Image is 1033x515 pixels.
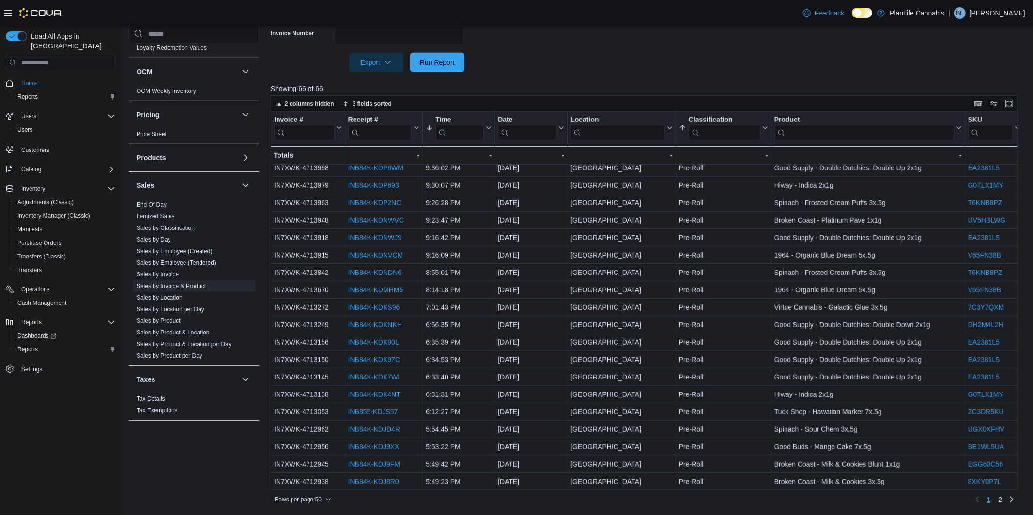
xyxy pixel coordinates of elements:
[987,495,991,504] span: 1
[774,197,962,209] div: Spinach - Frosted Cream Puffs 3x.5g
[27,31,115,51] span: Load All Apps in [GEOGRAPHIC_DATA]
[968,356,1000,364] a: EA2381L5
[271,84,1025,93] p: Showing 66 of 66
[968,164,1000,172] a: EA2381L5
[774,116,961,140] button: Product
[570,150,673,161] div: -
[968,460,1003,468] a: EGG60C56
[17,226,42,233] span: Manifests
[274,354,342,365] div: IN7XWK-4713150
[968,216,1006,224] a: UV5HBLWG
[570,180,673,191] div: [GEOGRAPHIC_DATA]
[14,264,46,276] a: Transfers
[679,197,768,209] div: Pre-Roll
[274,162,342,174] div: IN7XWK-4713998
[968,321,1003,329] a: DH2M4L2H
[774,214,962,226] div: Broken Coast - Platinum Pave 1x1g
[890,7,944,19] p: Plantlife Cannabis
[799,3,848,23] a: Feedback
[14,91,42,103] a: Reports
[349,53,403,72] button: Export
[14,344,115,355] span: Reports
[274,150,342,161] div: Totals
[240,180,251,191] button: Sales
[348,321,401,329] a: INB84K-KDKNKH
[420,58,455,67] span: Run Report
[774,180,962,191] div: Hiway - Indica 2x1g
[679,162,768,174] div: Pre-Roll
[968,443,1004,451] a: BE1WL5UA
[14,210,94,222] a: Inventory Manager (Classic)
[137,375,238,384] button: Taxes
[274,180,342,191] div: IN7XWK-4713979
[968,408,1004,416] a: ZC3DR5KU
[435,116,484,140] div: Time
[435,116,484,125] div: Time
[679,302,768,313] div: Pre-Roll
[426,354,492,365] div: 6:34:53 PM
[10,90,119,104] button: Reports
[17,183,115,195] span: Inventory
[348,150,419,161] div: -
[1003,98,1015,109] button: Enter fullscreen
[21,185,45,193] span: Inventory
[498,249,564,261] div: [DATE]
[10,343,119,356] button: Reports
[137,236,171,243] a: Sales by Day
[137,407,178,414] a: Tax Exemptions
[14,124,36,136] a: Users
[14,197,115,208] span: Adjustments (Classic)
[274,197,342,209] div: IN7XWK-4713963
[6,72,115,401] nav: Complex example
[274,336,342,348] div: IN7XWK-4713156
[426,249,492,261] div: 9:16:09 PM
[129,128,259,144] div: Pricing
[137,395,165,402] a: Tax Details
[570,284,673,296] div: [GEOGRAPHIC_DATA]
[570,267,673,278] div: [GEOGRAPHIC_DATA]
[348,478,399,485] a: INB84K-KDJ8R0
[348,199,401,207] a: INB84K-KDP2NC
[137,271,179,278] a: Sales by Invoice
[498,116,564,140] button: Date
[137,294,183,301] a: Sales by Location
[570,116,665,125] div: Location
[14,91,115,103] span: Reports
[21,166,41,173] span: Catalog
[14,330,60,342] a: Dashboards
[426,267,492,278] div: 8:55:01 PM
[17,144,53,156] a: Customers
[137,259,216,267] span: Sales by Employee (Tendered)
[17,143,115,155] span: Customers
[17,164,45,175] button: Catalog
[498,302,564,313] div: [DATE]
[137,294,183,302] span: Sales by Location
[426,180,492,191] div: 9:30:07 PM
[2,316,119,329] button: Reports
[498,116,556,125] div: Date
[426,214,492,226] div: 9:23:47 PM
[17,317,46,328] button: Reports
[17,299,66,307] span: Cash Management
[426,232,492,243] div: 9:16:42 PM
[274,267,342,278] div: IN7XWK-4713842
[426,197,492,209] div: 9:26:28 PM
[774,249,962,261] div: 1964 - Organic Blue Dream 5x.5g
[14,264,115,276] span: Transfers
[17,346,38,353] span: Reports
[999,495,1002,504] span: 2
[10,236,119,250] button: Purchase Orders
[274,319,342,331] div: IN7XWK-4713249
[21,365,42,373] span: Settings
[498,150,564,161] div: -
[17,332,56,340] span: Dashboards
[570,197,673,209] div: [GEOGRAPHIC_DATA]
[137,88,196,94] a: OCM Weekly Inventory
[137,282,206,290] span: Sales by Invoice & Product
[995,492,1006,507] a: Page 2 of 2
[17,253,66,260] span: Transfers (Classic)
[988,98,1000,109] button: Display options
[10,296,119,310] button: Cash Management
[14,197,77,208] a: Adjustments (Classic)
